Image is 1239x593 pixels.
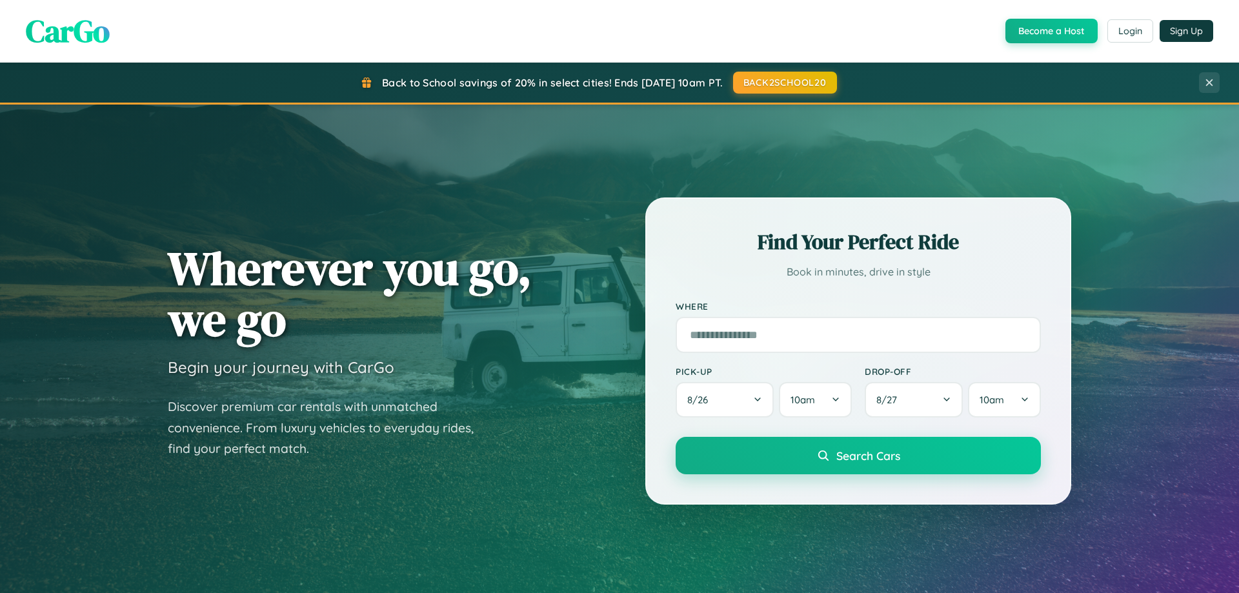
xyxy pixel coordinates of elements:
button: 8/26 [676,382,774,417]
h3: Begin your journey with CarGo [168,357,394,377]
label: Drop-off [865,366,1041,377]
span: CarGo [26,10,110,52]
label: Pick-up [676,366,852,377]
button: 10am [779,382,852,417]
button: Search Cars [676,437,1041,474]
span: 10am [791,394,815,406]
span: 8 / 26 [687,394,714,406]
p: Book in minutes, drive in style [676,263,1041,281]
p: Discover premium car rentals with unmatched convenience. From luxury vehicles to everyday rides, ... [168,396,490,459]
span: Back to School savings of 20% in select cities! Ends [DATE] 10am PT. [382,76,723,89]
label: Where [676,301,1041,312]
h2: Find Your Perfect Ride [676,228,1041,256]
button: BACK2SCHOOL20 [733,72,837,94]
span: 8 / 27 [876,394,903,406]
button: Login [1107,19,1153,43]
button: 10am [968,382,1041,417]
button: Sign Up [1160,20,1213,42]
h1: Wherever you go, we go [168,243,532,345]
button: Become a Host [1005,19,1098,43]
span: Search Cars [836,448,900,463]
button: 8/27 [865,382,963,417]
span: 10am [980,394,1004,406]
